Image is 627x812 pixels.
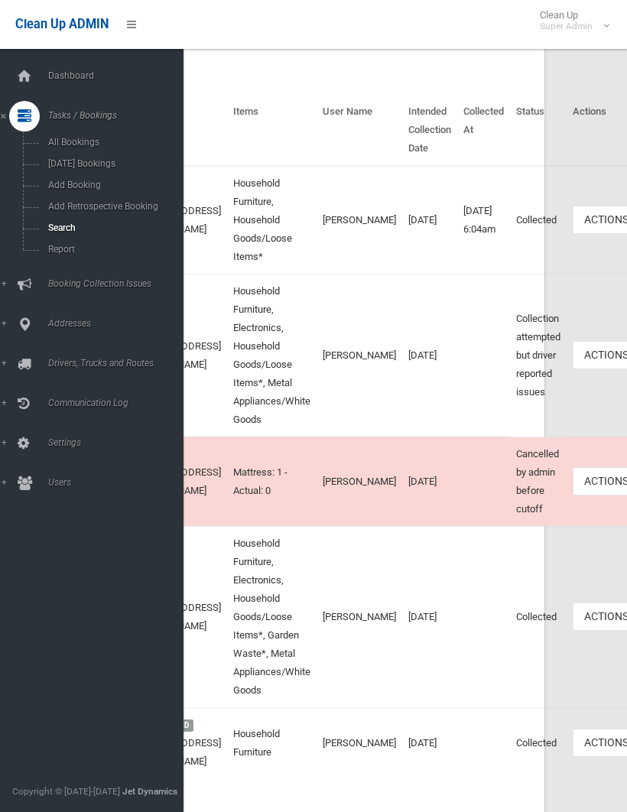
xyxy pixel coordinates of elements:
[317,437,402,526] td: [PERSON_NAME]
[317,95,402,166] th: User Name
[227,707,317,778] td: Household Furniture
[317,707,402,778] td: [PERSON_NAME]
[44,180,171,190] span: Add Booking
[510,707,567,778] td: Collected
[44,244,171,255] span: Report
[402,274,457,437] td: [DATE]
[510,274,567,437] td: Collection attempted but driver reported issues
[317,526,402,707] td: [PERSON_NAME]
[227,274,317,437] td: Household Furniture, Electronics, Household Goods/Loose Items*, Metal Appliances/White Goods
[227,526,317,707] td: Household Furniture, Electronics, Household Goods/Loose Items*, Garden Waste*, Metal Appliances/W...
[402,437,457,526] td: [DATE]
[402,95,457,166] th: Intended Collection Date
[317,274,402,437] td: [PERSON_NAME]
[457,95,510,166] th: Collected At
[532,9,608,32] span: Clean Up
[44,437,184,448] span: Settings
[44,318,184,329] span: Addresses
[44,278,184,289] span: Booking Collection Issues
[44,70,184,81] span: Dashboard
[402,526,457,707] td: [DATE]
[44,201,171,212] span: Add Retrospective Booking
[44,110,184,121] span: Tasks / Bookings
[402,166,457,274] td: [DATE]
[510,166,567,274] td: Collected
[44,222,171,233] span: Search
[402,707,457,778] td: [DATE]
[15,17,109,31] span: Clean Up ADMIN
[44,398,184,408] span: Communication Log
[227,166,317,274] td: Household Furniture, Household Goods/Loose Items*
[44,358,184,369] span: Drivers, Trucks and Routes
[44,137,171,148] span: All Bookings
[510,437,567,526] td: Cancelled by admin before cutoff
[44,477,184,488] span: Users
[510,526,567,707] td: Collected
[122,786,177,797] strong: Jet Dynamics
[317,166,402,274] td: [PERSON_NAME]
[44,158,171,169] span: [DATE] Bookings
[227,95,317,166] th: Items
[457,166,510,274] td: [DATE] 6:04am
[227,437,317,526] td: Mattress: 1 - Actual: 0
[510,95,567,166] th: Status
[12,786,120,797] span: Copyright © [DATE]-[DATE]
[540,21,593,32] small: Super Admin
